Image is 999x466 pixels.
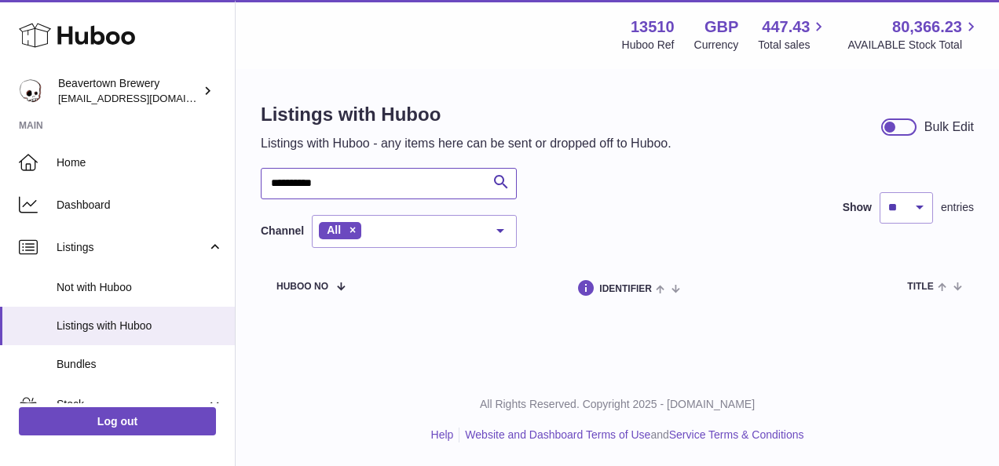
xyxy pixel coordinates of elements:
[599,284,652,294] span: identifier
[431,428,454,441] a: Help
[847,16,980,53] a: 80,366.23 AVAILABLE Stock Total
[327,224,341,236] span: All
[758,16,828,53] a: 447.43 Total sales
[843,200,872,215] label: Show
[58,76,199,106] div: Beavertown Brewery
[704,16,738,38] strong: GBP
[892,16,962,38] span: 80,366.23
[465,428,650,441] a: Website and Dashboard Terms of Use
[459,428,803,442] li: and
[622,38,675,53] div: Huboo Ref
[694,38,739,53] div: Currency
[19,79,42,103] img: internalAdmin-13510@internal.huboo.com
[19,407,216,435] a: Log out
[57,357,223,372] span: Bundles
[57,198,223,213] span: Dashboard
[261,135,671,152] p: Listings with Huboo - any items here can be sent or dropped off to Huboo.
[261,224,304,238] label: Channel
[631,16,675,38] strong: 13510
[669,428,804,441] a: Service Terms & Conditions
[276,282,328,292] span: Huboo no
[57,397,207,412] span: Stock
[57,155,223,170] span: Home
[261,102,671,127] h1: Listings with Huboo
[58,92,231,104] span: [EMAIL_ADDRESS][DOMAIN_NAME]
[248,397,986,412] p: All Rights Reserved. Copyright 2025 - [DOMAIN_NAME]
[847,38,980,53] span: AVAILABLE Stock Total
[762,16,810,38] span: 447.43
[57,240,207,255] span: Listings
[758,38,828,53] span: Total sales
[57,319,223,333] span: Listings with Huboo
[941,200,974,215] span: entries
[924,118,974,136] div: Bulk Edit
[57,280,223,295] span: Not with Huboo
[907,282,933,292] span: title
